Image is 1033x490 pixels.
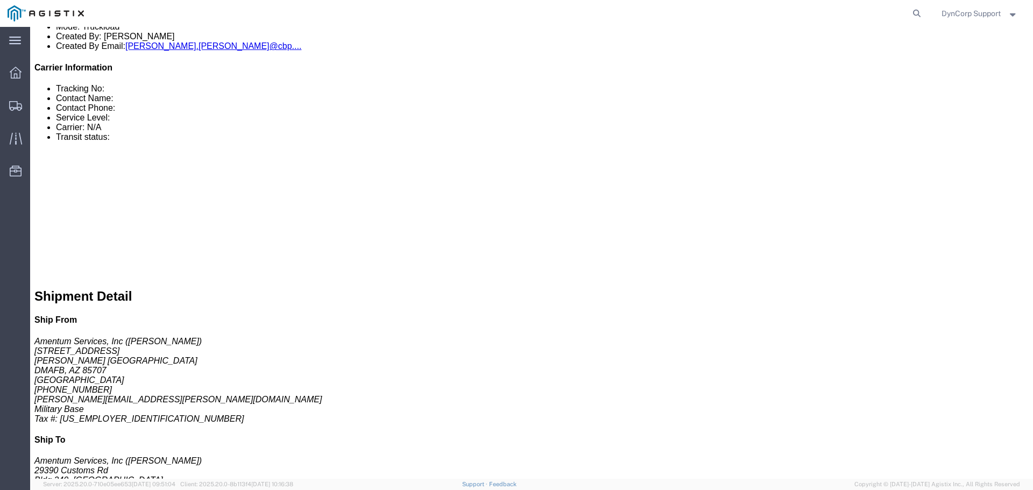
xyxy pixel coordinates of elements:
[941,7,1018,20] button: DynCorp Support
[462,481,489,487] a: Support
[132,481,175,487] span: [DATE] 09:51:04
[8,5,84,22] img: logo
[43,481,175,487] span: Server: 2025.20.0-710e05ee653
[251,481,293,487] span: [DATE] 10:16:38
[854,480,1020,489] span: Copyright © [DATE]-[DATE] Agistix Inc., All Rights Reserved
[942,8,1001,19] span: DynCorp Support
[489,481,516,487] a: Feedback
[30,27,1033,479] iframe: FS Legacy Container
[180,481,293,487] span: Client: 2025.20.0-8b113f4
